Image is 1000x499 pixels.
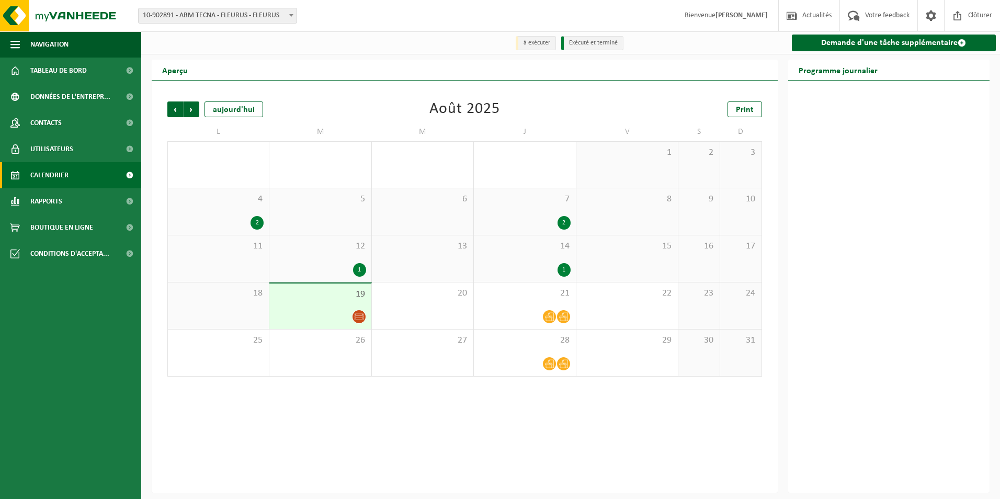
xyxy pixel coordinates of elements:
[684,335,714,346] span: 30
[30,214,93,241] span: Boutique en ligne
[479,241,570,252] span: 14
[736,106,754,114] span: Print
[30,241,109,267] span: Conditions d'accepta...
[173,335,264,346] span: 25
[275,335,366,346] span: 26
[269,122,371,141] td: M
[582,241,673,252] span: 15
[516,36,556,50] li: à exécuter
[725,241,756,252] span: 17
[173,288,264,299] span: 18
[30,31,69,58] span: Navigation
[377,241,468,252] span: 13
[167,122,269,141] td: L
[30,84,110,110] span: Données de l'entrepr...
[558,216,571,230] div: 2
[275,241,366,252] span: 12
[684,147,714,158] span: 2
[173,194,264,205] span: 4
[138,8,297,24] span: 10-902891 - ABM TECNA - FLEURUS - FLEURUS
[582,335,673,346] span: 29
[720,122,762,141] td: D
[429,101,500,117] div: Août 2025
[30,188,62,214] span: Rapports
[725,194,756,205] span: 10
[715,12,768,19] strong: [PERSON_NAME]
[561,36,623,50] li: Exécuté et terminé
[372,122,474,141] td: M
[479,335,570,346] span: 28
[275,289,366,300] span: 19
[576,122,678,141] td: V
[251,216,264,230] div: 2
[479,194,570,205] span: 7
[353,263,366,277] div: 1
[725,288,756,299] span: 24
[184,101,199,117] span: Suivant
[152,60,198,80] h2: Aperçu
[474,122,576,141] td: J
[139,8,297,23] span: 10-902891 - ABM TECNA - FLEURUS - FLEURUS
[30,162,69,188] span: Calendrier
[30,110,62,136] span: Contacts
[479,288,570,299] span: 21
[792,35,996,51] a: Demande d'une tâche supplémentaire
[728,101,762,117] a: Print
[377,288,468,299] span: 20
[582,147,673,158] span: 1
[377,194,468,205] span: 6
[582,288,673,299] span: 22
[173,241,264,252] span: 11
[725,147,756,158] span: 3
[275,194,366,205] span: 5
[558,263,571,277] div: 1
[684,288,714,299] span: 23
[30,136,73,162] span: Utilisateurs
[788,60,888,80] h2: Programme journalier
[582,194,673,205] span: 8
[684,241,714,252] span: 16
[725,335,756,346] span: 31
[204,101,263,117] div: aujourd'hui
[167,101,183,117] span: Précédent
[30,58,87,84] span: Tableau de bord
[678,122,720,141] td: S
[377,335,468,346] span: 27
[684,194,714,205] span: 9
